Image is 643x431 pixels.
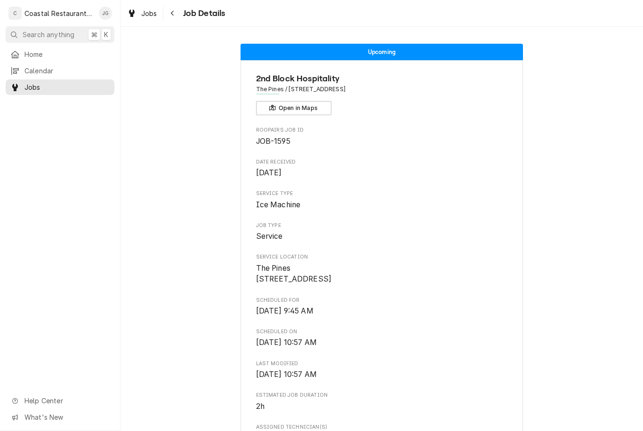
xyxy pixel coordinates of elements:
div: Service Type [256,190,508,210]
div: Roopairs Job ID [256,126,508,147]
span: Date Received [256,158,508,166]
span: Ice Machine [256,200,301,209]
span: Jobs [141,8,157,18]
a: Go to Help Center [6,393,114,408]
span: [DATE] 9:45 AM [256,306,313,315]
span: Roopairs Job ID [256,136,508,147]
span: The Pines [STREET_ADDRESS] [256,264,332,284]
div: Client Information [256,72,508,115]
span: [DATE] [256,168,282,177]
a: Jobs [123,6,161,21]
div: Last Modified [256,360,508,380]
button: Search anything⌘K [6,26,114,43]
a: Home [6,47,114,62]
span: Job Details [180,7,225,20]
span: Calendar [24,66,110,76]
div: Estimated Job Duration [256,392,508,412]
div: Coastal Restaurant Repair [24,8,94,18]
div: Scheduled For [256,297,508,317]
span: Job Type [256,222,508,229]
span: Service Type [256,190,508,197]
span: Service Type [256,199,508,211]
span: Estimated Job Duration [256,401,508,412]
div: Service Location [256,253,508,285]
span: Upcoming [368,49,395,55]
span: Job Type [256,231,508,242]
div: JG [99,7,112,20]
a: Jobs [6,79,114,95]
span: Scheduled For [256,306,508,317]
span: Help Center [24,396,109,406]
span: Roopairs Job ID [256,126,508,134]
span: Scheduled On [256,328,508,336]
div: C [8,7,22,20]
span: K [104,30,108,39]
span: ⌘ [91,30,97,39]
span: Scheduled On [256,337,508,348]
span: Assigned Technician(s) [256,423,508,431]
button: Navigate back [165,6,180,21]
span: Address [256,85,508,94]
span: Last Modified [256,369,508,380]
span: Name [256,72,508,85]
span: Service Location [256,253,508,261]
span: Jobs [24,82,110,92]
a: Go to What's New [6,409,114,425]
span: Estimated Job Duration [256,392,508,399]
span: Search anything [23,30,74,39]
span: Scheduled For [256,297,508,304]
span: 2h [256,402,265,411]
div: James Gatton's Avatar [99,7,112,20]
span: Date Received [256,167,508,179]
div: Job Type [256,222,508,242]
span: Last Modified [256,360,508,368]
span: Service Location [256,263,508,285]
span: JOB-1595 [256,137,290,146]
span: Home [24,49,110,59]
div: Status [241,44,523,60]
div: Scheduled On [256,328,508,348]
span: What's New [24,412,109,422]
span: Service [256,232,283,241]
div: Date Received [256,158,508,179]
span: [DATE] 10:57 AM [256,338,317,347]
span: [DATE] 10:57 AM [256,370,317,379]
a: Calendar [6,63,114,78]
button: Open in Maps [256,101,331,115]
